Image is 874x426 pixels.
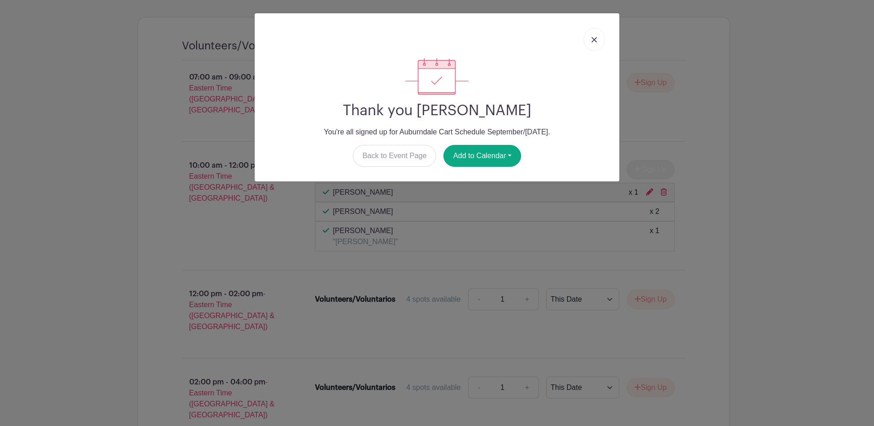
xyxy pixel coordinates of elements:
[353,145,437,167] a: Back to Event Page
[262,127,612,138] p: You're all signed up for Auburndale Cart Schedule September/[DATE].
[592,37,597,43] img: close_button-5f87c8562297e5c2d7936805f587ecaba9071eb48480494691a3f1689db116b3.svg
[443,145,521,167] button: Add to Calendar
[405,58,469,95] img: signup_complete-c468d5dda3e2740ee63a24cb0ba0d3ce5d8a4ecd24259e683200fb1569d990c8.svg
[262,102,612,119] h2: Thank you [PERSON_NAME]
